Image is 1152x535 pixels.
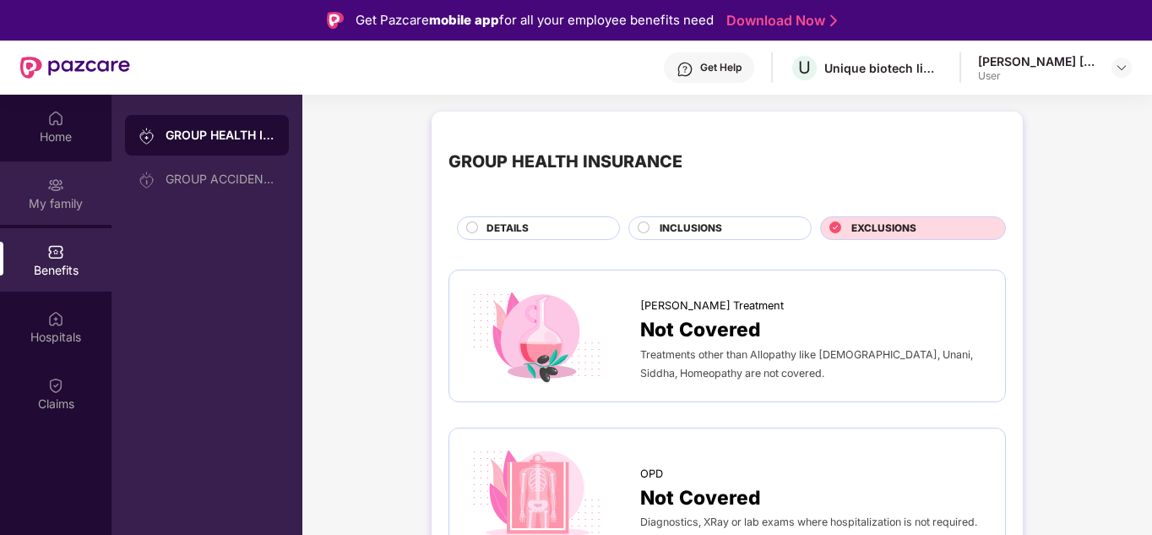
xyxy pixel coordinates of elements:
[640,466,663,483] span: OPD
[640,516,977,528] span: Diagnostics, XRay or lab exams where hospitalization is not required.
[726,12,832,30] a: Download Now
[47,110,64,127] img: svg+xml;base64,PHN2ZyBpZD0iSG9tZSIgeG1sbnM9Imh0dHA6Ly93d3cudzMub3JnLzIwMDAvc3ZnIiB3aWR0aD0iMjAiIG...
[448,149,682,175] div: GROUP HEALTH INSURANCE
[356,10,714,30] div: Get Pazcare for all your employee benefits need
[978,53,1096,69] div: [PERSON_NAME] [PERSON_NAME]
[640,483,761,513] span: Not Covered
[700,61,742,74] div: Get Help
[47,377,64,394] img: svg+xml;base64,PHN2ZyBpZD0iQ2xhaW0iIHhtbG5zPSJodHRwOi8vd3d3LnczLm9yZy8yMDAwL3N2ZyIgd2lkdGg9IjIwIi...
[139,172,155,188] img: svg+xml;base64,PHN2ZyB3aWR0aD0iMjAiIGhlaWdodD0iMjAiIHZpZXdCb3g9IjAgMCAyMCAyMCIgZmlsbD0ibm9uZSIgeG...
[166,127,275,144] div: GROUP HEALTH INSURANCE
[830,12,837,30] img: Stroke
[660,221,722,237] span: INCLUSIONS
[640,314,761,345] span: Not Covered
[139,128,155,145] img: svg+xml;base64,PHN2ZyB3aWR0aD0iMjAiIGhlaWdodD0iMjAiIHZpZXdCb3g9IjAgMCAyMCAyMCIgZmlsbD0ibm9uZSIgeG...
[47,310,64,327] img: svg+xml;base64,PHN2ZyBpZD0iSG9zcGl0YWxzIiB4bWxucz0iaHR0cDovL3d3dy53My5vcmcvMjAwMC9zdmciIHdpZHRoPS...
[798,57,811,78] span: U
[47,177,64,194] img: svg+xml;base64,PHN2ZyB3aWR0aD0iMjAiIGhlaWdodD0iMjAiIHZpZXdCb3g9IjAgMCAyMCAyMCIgZmlsbD0ibm9uZSIgeG...
[327,12,344,29] img: Logo
[1115,61,1128,74] img: svg+xml;base64,PHN2ZyBpZD0iRHJvcGRvd24tMzJ4MzIiIHhtbG5zPSJodHRwOi8vd3d3LnczLm9yZy8yMDAwL3N2ZyIgd2...
[20,57,130,79] img: New Pazcare Logo
[486,221,529,237] span: DETAILS
[978,69,1096,83] div: User
[851,221,916,237] span: EXCLUSIONS
[824,60,943,76] div: Unique biotech limited
[166,172,275,186] div: GROUP ACCIDENTAL INSURANCE
[640,348,973,379] span: Treatments other than Allopathy like [DEMOGRAPHIC_DATA], Unani, Siddha, Homeopathy are not covered.
[47,243,64,260] img: svg+xml;base64,PHN2ZyBpZD0iQmVuZWZpdHMiIHhtbG5zPSJodHRwOi8vd3d3LnczLm9yZy8yMDAwL3N2ZyIgd2lkdGg9Ij...
[640,298,784,314] span: [PERSON_NAME] Treatment
[677,61,693,78] img: svg+xml;base64,PHN2ZyBpZD0iSGVscC0zMngzMiIgeG1sbnM9Imh0dHA6Ly93d3cudzMub3JnLzIwMDAvc3ZnIiB3aWR0aD...
[429,12,499,28] strong: mobile app
[466,287,606,385] img: icon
